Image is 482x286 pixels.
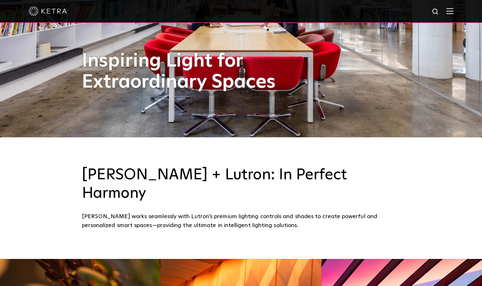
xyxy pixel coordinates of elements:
img: ketra-logo-2019-white [29,6,67,16]
img: Hamburger%20Nav.svg [446,8,453,14]
h1: Inspiring Light for Extraordinary Spaces [82,51,289,93]
h3: [PERSON_NAME] + Lutron: In Perfect Harmony [82,166,400,203]
div: [PERSON_NAME] works seamlessly with Lutron’s premium lighting controls and shades to create power... [82,212,400,230]
img: search icon [432,8,440,16]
